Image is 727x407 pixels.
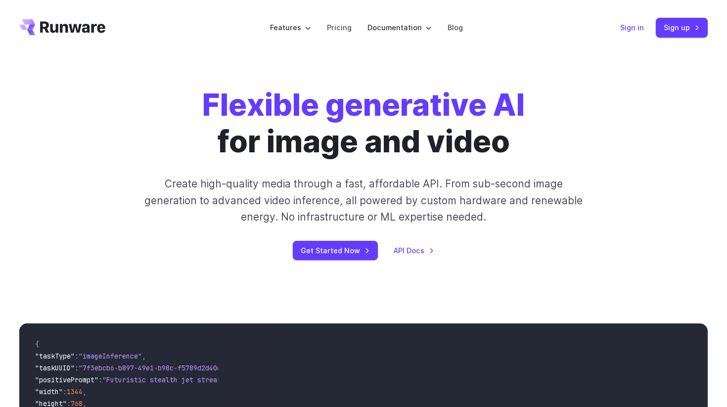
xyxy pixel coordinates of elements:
[656,18,708,37] a: Sign up
[35,387,63,396] span: "width"
[367,22,432,33] label: Documentation
[202,87,525,123] strong: Flexible generative AI
[102,375,462,384] span: "Futuristic stealth jet streaking through a neon-lit cityscape with glowing purple exhaust"
[620,22,644,33] a: Sign in
[327,22,352,33] a: Pricing
[293,241,378,260] a: Get Started Now
[142,352,146,361] span: ,
[98,375,102,384] span: :
[79,352,142,361] span: "imageInference"
[75,352,79,361] span: :
[75,363,79,372] span: :
[35,352,75,361] span: "taskType"
[35,375,98,384] span: "positivePrompt"
[67,387,83,396] span: 1344
[63,387,67,396] span: :
[83,387,87,396] span: ,
[35,363,75,372] span: "taskUUID"
[202,87,525,160] h1: for image and video
[270,22,311,33] label: Features
[448,22,463,33] a: Blog
[79,363,229,372] span: "7f3ebcb6-b897-49e1-b98c-f5789d2d40d7"
[35,340,39,349] span: {
[19,19,105,35] a: Go to /
[394,245,434,256] a: API Docs
[143,176,584,225] p: Create high-quality media through a fast, affordable API. From sub-second image generation to adv...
